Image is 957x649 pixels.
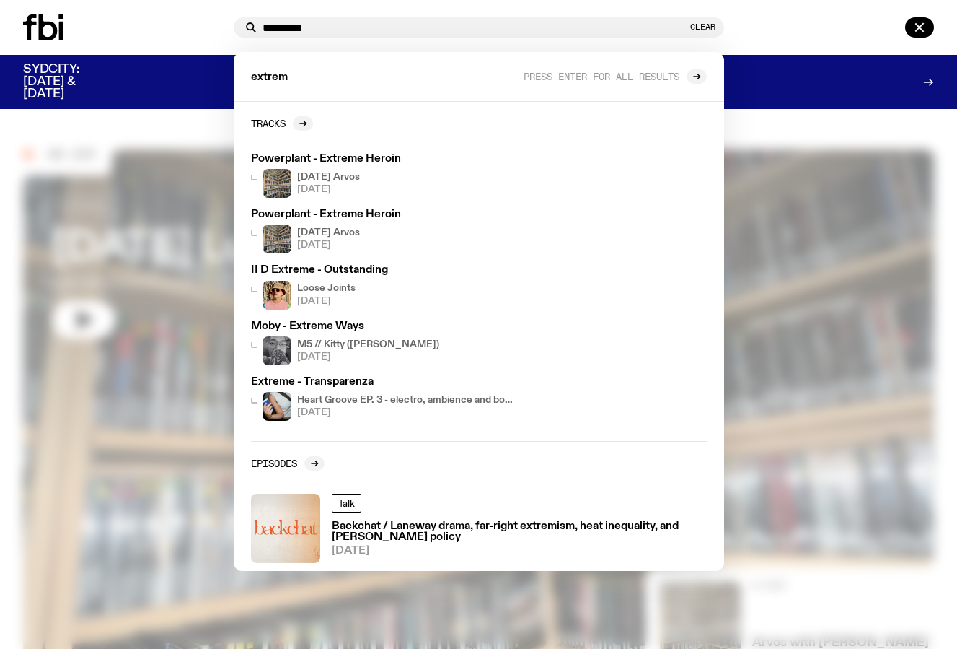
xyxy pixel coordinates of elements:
[297,228,360,238] h4: [DATE] Arvos
[251,321,516,332] h3: Moby - Extreme Ways
[245,259,522,315] a: II D Extreme - OutstandingTyson stands in front of a paperbark tree wearing orange sunglasses, a ...
[297,240,360,250] span: [DATE]
[297,340,439,349] h4: M5 // Kitty ([PERSON_NAME])
[251,209,516,220] h3: Powerplant - Extreme Heroin
[251,377,516,388] h3: Extreme - Transparenza
[251,456,325,471] a: Episodes
[245,148,522,204] a: Powerplant - Extreme HeroinA corner shot of the fbi music library[DATE] Arvos[DATE]
[263,392,291,421] img: flash photo of someone holding a blue cup on dance floor. framing is cropped so you can only see ...
[263,225,291,253] img: A corner shot of the fbi music library
[297,185,360,194] span: [DATE]
[297,396,516,405] h4: Heart Groove EP. 3 - electro, ambience and boogie things
[297,408,516,417] span: [DATE]
[251,154,516,165] h3: Powerplant - Extreme Heroin
[251,118,286,129] h2: Tracks
[332,521,707,543] h3: Backchat / Laneway drama, far-right extremism, heat inequality, and [PERSON_NAME] policy
[263,169,291,198] img: A corner shot of the fbi music library
[245,315,522,371] a: Moby - Extreme WaysM5 // Kitty ([PERSON_NAME])[DATE]
[251,458,297,469] h2: Episodes
[263,281,291,310] img: Tyson stands in front of a paperbark tree wearing orange sunglasses, a suede bucket hat and a pin...
[297,297,356,306] span: [DATE]
[251,116,313,131] a: Tracks
[297,173,360,182] h4: [DATE] Arvos
[251,265,516,276] h3: II D Extreme - Outstanding
[23,64,115,100] h3: SYDCITY: [DATE] & [DATE]
[245,204,522,259] a: Powerplant - Extreme HeroinA corner shot of the fbi music library[DATE] Arvos[DATE]
[251,72,288,83] span: extrem
[690,23,715,31] button: Clear
[524,69,707,84] a: Press enter for all results
[297,352,439,362] span: [DATE]
[245,371,522,427] a: Extreme - Transparenzaflash photo of someone holding a blue cup on dance floor. framing is croppe...
[524,71,679,82] span: Press enter for all results
[332,546,707,557] span: [DATE]
[245,488,713,569] a: TalkBackchat / Laneway drama, far-right extremism, heat inequality, and [PERSON_NAME] policy[DATE]
[297,284,356,293] h4: Loose Joints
